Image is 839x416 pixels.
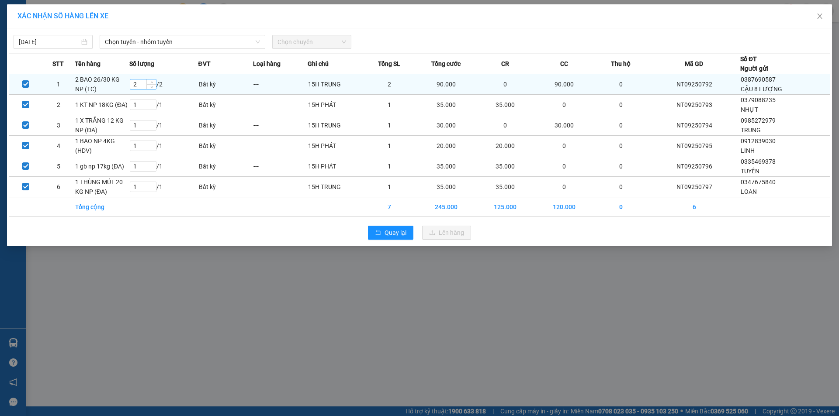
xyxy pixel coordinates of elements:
td: 1 [42,74,75,95]
span: Thu hộ [611,59,631,69]
span: down [149,84,154,89]
td: / 1 [129,177,198,197]
td: 6 [648,197,740,217]
td: 0 [594,136,648,156]
span: Chọn chuyến [277,35,346,48]
td: 30.000 [535,115,594,136]
td: 7 [362,197,417,217]
div: Số ĐT Người gửi [740,54,768,73]
td: 5 [42,156,75,177]
span: down [255,39,260,45]
td: NT09250792 [648,74,740,95]
td: 30.000 [417,115,476,136]
td: Bất kỳ [198,74,253,95]
td: 1 THÙNG MÚT 20 KG NP (ĐA) [75,177,129,197]
span: close [816,13,823,20]
td: 1 [362,115,417,136]
td: 0 [535,95,594,115]
div: TUYỀN [7,27,77,38]
td: 1 [362,156,417,177]
td: NT09250794 [648,115,740,136]
td: --- [253,74,308,95]
td: 3 [42,115,75,136]
td: 35.000 [417,156,476,177]
span: Tổng cước [431,59,461,69]
td: 1 gb np 17kg (ĐA) [75,156,129,177]
td: 15H TRUNG [308,74,362,95]
td: 35.000 [417,177,476,197]
span: XÁC NHẬN SỐ HÀNG LÊN XE [17,12,108,20]
button: Close [808,4,832,29]
td: 0 [535,156,594,177]
button: uploadLên hàng [422,226,471,240]
td: 0 [594,95,648,115]
td: / 1 [129,95,198,115]
input: 12/09/2025 [19,37,80,47]
td: 0 [476,115,535,136]
td: 1 X TRẮNG 12 KG NP (ĐA) [75,115,129,136]
td: 2 [362,74,417,95]
td: 0 [476,74,535,95]
td: 2 [42,95,75,115]
span: Mã GD [685,59,703,69]
td: / 2 [129,74,198,95]
span: LOAN [741,188,757,195]
td: / 1 [129,156,198,177]
td: 1 KT NP 18KG (ĐA) [75,95,129,115]
span: 0912839030 [741,138,776,144]
div: 35.000 [7,55,79,84]
td: NT09250797 [648,177,740,197]
div: QUANG [83,27,153,38]
span: Chọn tuyến - nhóm tuyến [105,35,260,48]
button: rollbackQuay lại [368,226,413,240]
span: up [149,80,154,85]
td: 1 BAO NP 4KG (HDV) [75,136,129,156]
span: NHỰT [741,106,758,113]
td: 125.000 [476,197,535,217]
span: Decrease Value [146,84,156,89]
span: ĐVT [198,59,211,69]
span: Loại hàng [253,59,281,69]
div: [PERSON_NAME] [83,7,153,27]
span: Gửi: [7,7,21,17]
span: Increase Value [146,79,156,84]
span: Đã [PERSON_NAME] : [7,55,68,74]
td: NT09250793 [648,95,740,115]
td: 1 [362,136,417,156]
span: Quay lại [385,228,406,237]
td: 0 [594,156,648,177]
td: 0 [535,177,594,197]
div: [PERSON_NAME] [7,7,77,27]
td: 0 [535,136,594,156]
span: STT [52,59,64,69]
td: 2 BAO 26/30 KG NP (TC) [75,74,129,95]
td: Bất kỳ [198,136,253,156]
span: Tổng SL [378,59,400,69]
td: --- [253,177,308,197]
td: Bất kỳ [198,156,253,177]
span: TUYỀN [741,168,759,175]
td: 35.000 [476,156,535,177]
span: CR [501,59,509,69]
span: 0335469378 [741,158,776,165]
td: 245.000 [417,197,476,217]
span: Ghi chú [308,59,329,69]
td: 0 [594,74,648,95]
td: NT09250796 [648,156,740,177]
td: --- [253,136,308,156]
td: 120.000 [535,197,594,217]
td: 0 [594,177,648,197]
td: / 1 [129,115,198,136]
td: 4 [42,136,75,156]
span: rollback [375,230,381,237]
td: 15H TRUNG [308,177,362,197]
td: 20.000 [417,136,476,156]
span: 0379088235 [741,96,776,103]
td: NT09250795 [648,136,740,156]
td: 15H PHÁT [308,136,362,156]
td: / 1 [129,136,198,156]
span: 0985272979 [741,117,776,124]
td: 15H TRUNG [308,115,362,136]
span: TRUNG [741,127,761,134]
td: 35.000 [476,95,535,115]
